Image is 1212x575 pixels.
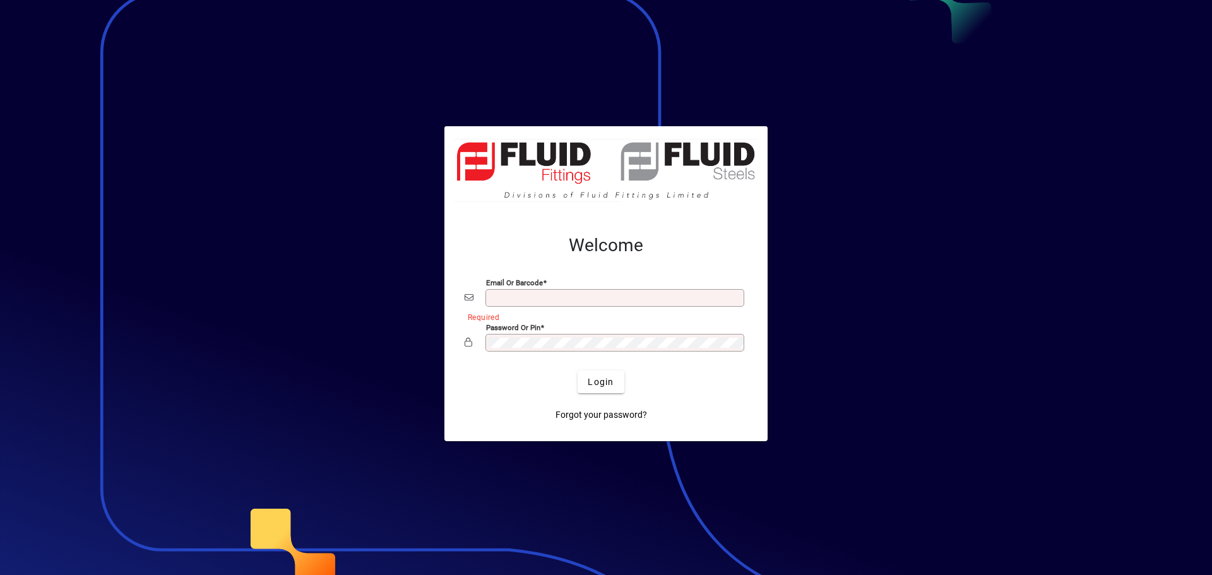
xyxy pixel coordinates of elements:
a: Forgot your password? [550,403,652,426]
mat-label: Email or Barcode [486,278,543,287]
span: Forgot your password? [555,408,647,422]
mat-label: Password or Pin [486,323,540,332]
span: Login [588,376,614,389]
mat-error: Required [468,310,737,323]
button: Login [578,370,624,393]
h2: Welcome [465,235,747,256]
